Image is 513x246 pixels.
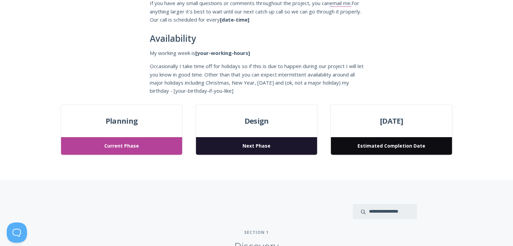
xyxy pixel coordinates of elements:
input: search input [353,204,417,219]
img: website_grey.svg [11,18,16,23]
img: logo_orange.svg [11,11,16,16]
div: Domain: [DOMAIN_NAME] [18,18,74,23]
div: v 4.0.25 [19,11,33,16]
iframe: Toggle Customer Support [7,222,27,243]
img: tab_domain_overview_orange.svg [18,39,24,44]
div: Domain Overview [26,40,60,44]
span: Design [196,115,317,127]
span: Planning [61,115,182,127]
strong: [your-working-hours] [195,50,250,56]
span: Estimated Completion Date [331,137,452,155]
img: tab_keywords_by_traffic_grey.svg [67,39,73,44]
div: Keywords by Traffic [75,40,114,44]
span: [DATE] [331,115,452,127]
p: Occasionally I take time off for holidays so if this is due to happen during our project I will l... [150,62,364,95]
span: Current Phase [61,137,182,155]
h2: Availability [150,34,364,44]
p: My working week is [150,49,364,57]
strong: [date-time] [220,16,249,23]
span: Next Phase [196,137,317,155]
